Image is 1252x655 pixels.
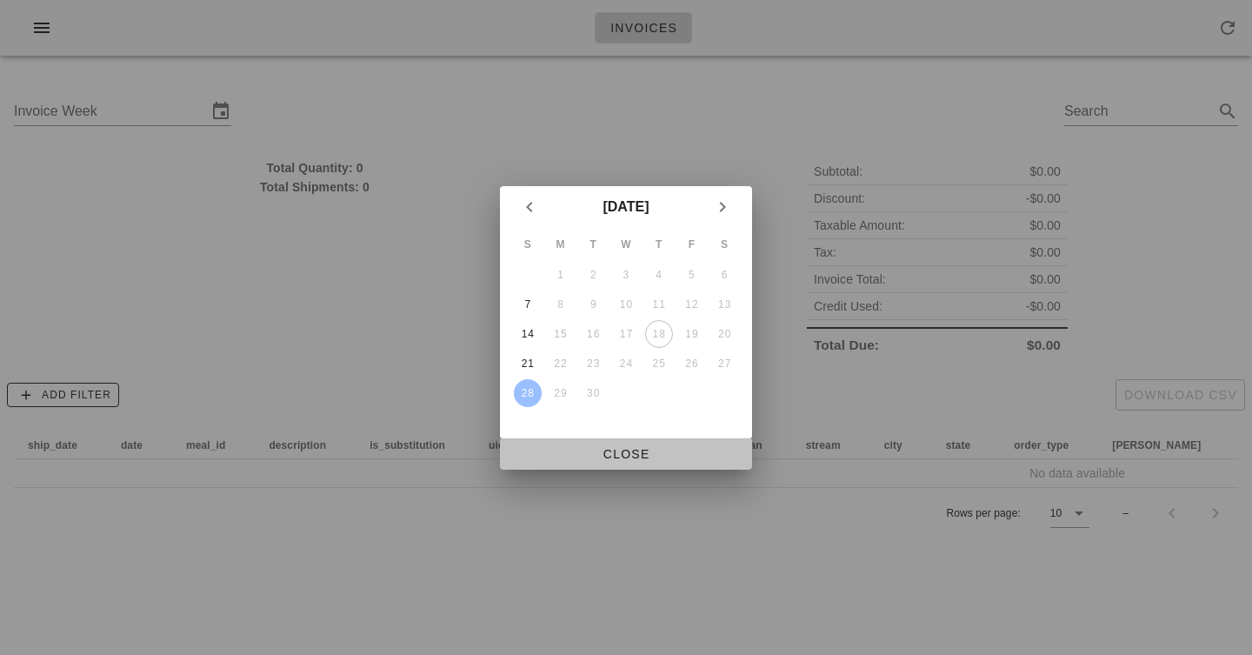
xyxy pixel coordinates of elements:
button: Next month [707,191,738,223]
th: T [643,230,675,259]
th: M [545,230,576,259]
th: W [610,230,642,259]
button: 14 [514,320,542,348]
span: Close [514,447,738,461]
button: [DATE] [596,190,656,224]
button: 7 [514,291,542,318]
button: 21 [514,350,542,378]
th: S [512,230,543,259]
th: F [676,230,708,259]
button: Previous month [514,191,545,223]
th: S [709,230,740,259]
button: 28 [514,379,542,407]
div: 7 [514,298,542,311]
div: 14 [514,328,542,340]
div: 21 [514,358,542,370]
th: T [577,230,609,259]
button: Close [500,438,752,470]
div: 28 [514,387,542,399]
